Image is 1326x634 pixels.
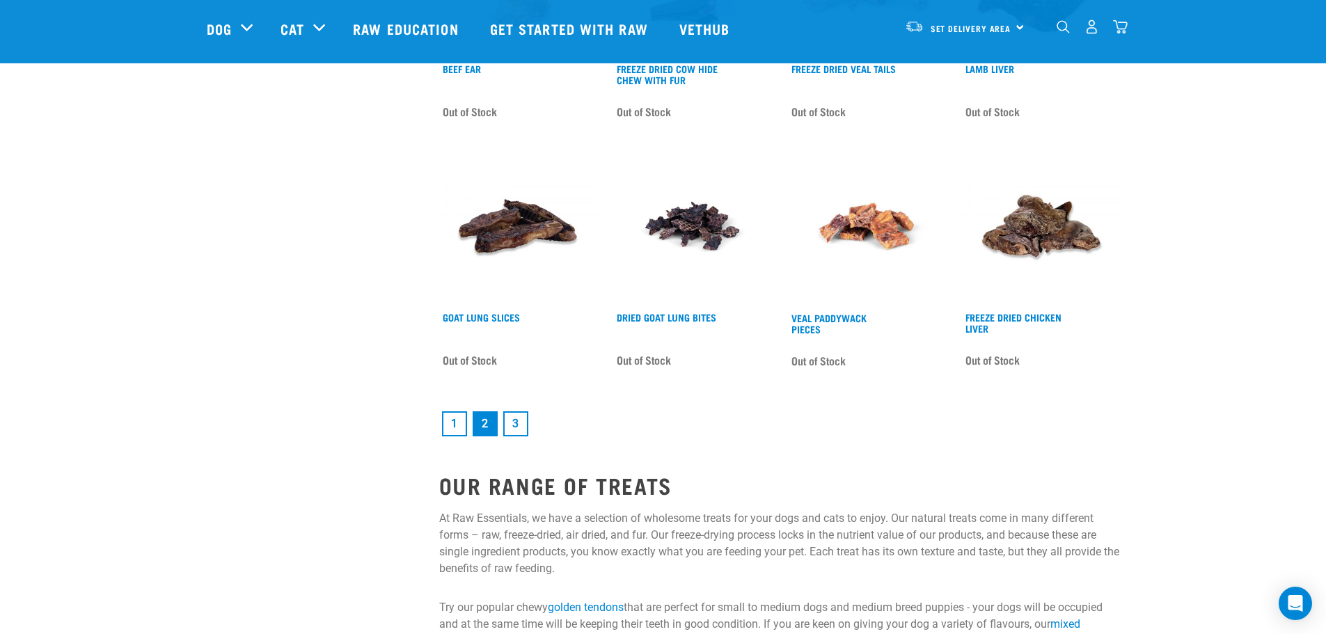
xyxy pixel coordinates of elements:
[617,66,718,82] a: Freeze Dried Cow Hide Chew with Fur
[1113,19,1128,34] img: home-icon@2x.png
[281,18,304,39] a: Cat
[439,510,1120,577] p: At Raw Essentials, we have a selection of wholesome treats for your dogs and cats to enjoy. Our n...
[965,101,1020,122] span: Out of Stock
[503,411,528,436] a: Goto page 3
[665,1,748,56] a: Vethub
[965,315,1061,331] a: Freeze Dried Chicken Liver
[443,101,497,122] span: Out of Stock
[965,66,1014,71] a: Lamb Liver
[617,101,671,122] span: Out of Stock
[931,26,1011,31] span: Set Delivery Area
[473,411,498,436] a: Page 2
[1057,20,1070,33] img: home-icon-1@2x.png
[442,411,467,436] a: Goto page 1
[439,147,597,305] img: 59052
[439,409,1120,439] nav: pagination
[905,20,924,33] img: van-moving.png
[443,349,497,370] span: Out of Stock
[1084,19,1099,34] img: user.png
[962,147,1120,305] img: 16327
[965,349,1020,370] span: Out of Stock
[443,315,520,319] a: Goat Lung Slices
[1279,587,1312,620] div: Open Intercom Messenger
[791,66,896,71] a: Freeze Dried Veal Tails
[476,1,665,56] a: Get started with Raw
[791,350,846,371] span: Out of Stock
[617,349,671,370] span: Out of Stock
[613,147,771,305] img: Venison Lung Bites
[617,315,716,319] a: Dried Goat Lung Bites
[339,1,475,56] a: Raw Education
[439,473,1120,498] h2: OUR RANGE OF TREATS
[548,601,624,614] a: golden tendons
[443,66,481,71] a: Beef Ear
[791,315,867,331] a: Veal Paddywack Pieces
[791,101,846,122] span: Out of Stock
[207,18,232,39] a: Dog
[788,147,946,305] img: Veal pad pieces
